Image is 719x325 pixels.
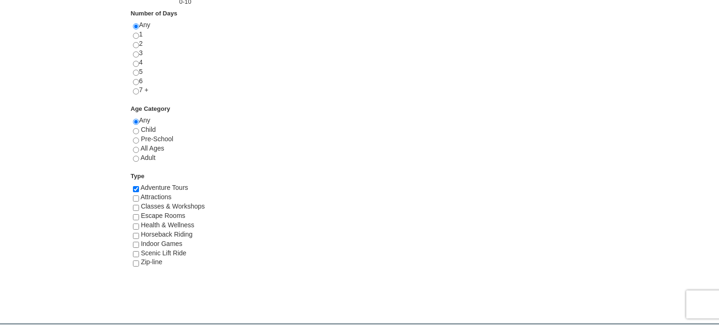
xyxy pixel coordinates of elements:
[141,258,162,266] span: Zip-line
[141,212,185,219] span: Escape Rooms
[141,221,194,229] span: Health & Wellness
[131,173,144,180] strong: Type
[140,184,188,191] span: Adventure Tours
[131,105,170,112] strong: Age Category
[140,154,155,161] span: Adult
[141,231,193,238] span: Horseback Riding
[140,144,164,152] span: All Ages
[141,249,186,257] span: Scenic Lift Ride
[141,202,205,210] span: Classes & Workshops
[140,193,171,201] span: Attractions
[141,240,183,247] span: Indoor Games
[133,116,237,172] div: Any
[141,126,156,133] span: Child
[141,135,173,143] span: Pre-School
[133,21,237,104] div: Any 1 2 3 4 5 6 7 +
[131,10,177,17] strong: Number of Days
